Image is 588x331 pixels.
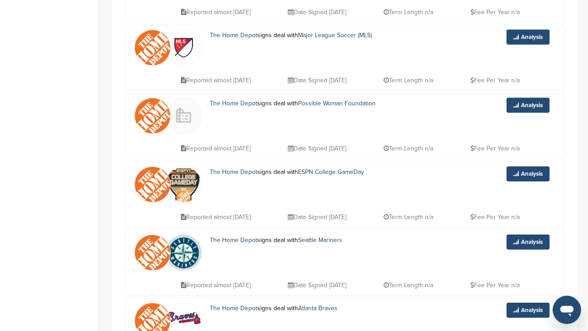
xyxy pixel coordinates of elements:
[470,212,520,223] p: Fee Per Year n/a
[181,7,251,18] p: Reported almost [DATE]
[210,98,426,109] p: signs deal with
[210,303,377,314] p: signs deal with
[298,168,364,176] a: ESPN College GameDay
[210,235,384,246] p: signs deal with
[384,143,433,154] p: Term Length n/a
[166,98,201,134] img: Buildingmissing
[470,143,520,154] p: Fee Per Year n/a
[166,30,201,65] img: Mls logo
[166,167,201,208] img: Open uri20141112 64162 s2y6n4?1415807455
[135,167,170,202] img: Open uri20141112 50798 mmfrqe
[181,280,251,291] p: Reported almost [DATE]
[288,280,346,291] p: Date Signed [DATE]
[166,235,201,271] img: Open uri20141112 64162 1mm6uuq?1415805760
[470,280,520,291] p: Fee Per Year n/a
[210,30,422,41] p: signs deal with
[210,100,257,107] a: The Home Depot
[288,75,346,86] p: Date Signed [DATE]
[288,7,346,18] p: Date Signed [DATE]
[166,311,201,325] img: Open uri20141112 64162 sbm85y?1415808159
[288,212,346,223] p: Date Signed [DATE]
[384,212,433,223] p: Term Length n/a
[298,31,372,39] a: Major League Soccer (MLS)
[506,30,549,45] a: Analysis
[506,303,549,318] a: Analysis
[470,75,520,86] p: Fee Per Year n/a
[181,75,251,86] p: Reported almost [DATE]
[384,280,433,291] p: Term Length n/a
[506,235,549,250] a: Analysis
[135,30,170,65] img: Open uri20141112 50798 mmfrqe
[210,304,257,312] a: The Home Depot
[210,166,412,177] p: signs deal with
[470,7,520,18] p: Fee Per Year n/a
[210,168,257,176] a: The Home Depot
[210,236,257,244] a: The Home Depot
[181,143,251,154] p: Reported almost [DATE]
[135,98,170,134] img: Open uri20141112 50798 mmfrqe
[298,100,376,107] a: Possible Woman Foundation
[384,75,433,86] p: Term Length n/a
[298,304,337,312] a: Atlanta Braves
[210,31,257,39] a: The Home Depot
[288,143,346,154] p: Date Signed [DATE]
[506,98,549,113] a: Analysis
[181,212,251,223] p: Reported almost [DATE]
[384,7,433,18] p: Term Length n/a
[135,235,170,270] img: Open uri20141112 50798 mmfrqe
[553,296,581,324] iframe: Button to launch messaging window
[298,236,342,244] a: Seattle Mariners
[506,166,549,181] a: Analysis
